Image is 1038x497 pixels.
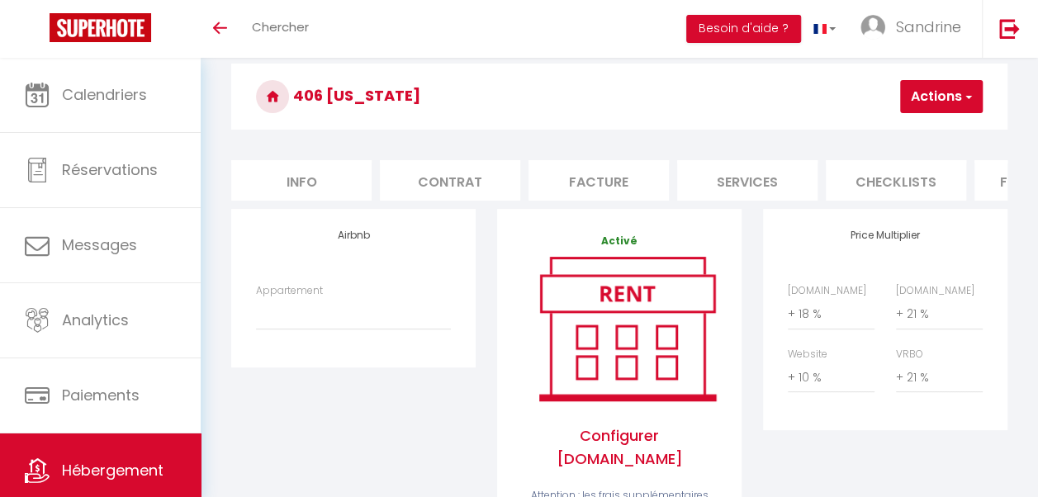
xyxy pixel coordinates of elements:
li: Facture [528,160,669,201]
span: Configurer [DOMAIN_NAME] [522,408,717,488]
img: logout [999,18,1020,39]
label: VRBO [896,347,923,362]
span: Calendriers [62,84,147,105]
h4: Airbnb [256,230,451,241]
span: Chercher [252,18,309,35]
span: Réservations [62,159,158,180]
label: Appartement [256,283,323,299]
img: ... [860,15,885,40]
label: Website [788,347,827,362]
span: Messages [62,234,137,255]
span: Analytics [62,310,129,330]
button: Besoin d'aide ? [686,15,801,43]
label: [DOMAIN_NAME] [788,283,866,299]
img: rent.png [522,249,732,408]
span: Paiements [62,385,140,405]
span: Hébergement [62,460,164,480]
img: Super Booking [50,13,151,42]
h3: 406 [US_STATE] [231,64,1007,130]
p: Activé [522,234,717,249]
span: Sandrine [896,17,961,37]
li: Checklists [826,160,966,201]
label: [DOMAIN_NAME] [896,283,974,299]
li: Contrat [380,160,520,201]
button: Actions [900,80,983,113]
h4: Price Multiplier [788,230,983,241]
li: Services [677,160,818,201]
li: Info [231,160,372,201]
